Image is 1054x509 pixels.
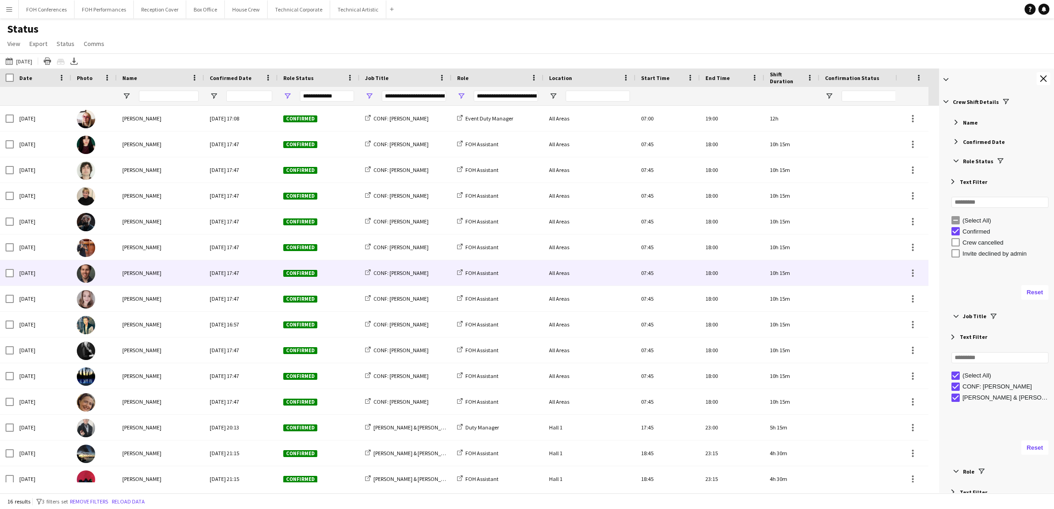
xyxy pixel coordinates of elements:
div: All Areas [544,157,636,183]
a: [PERSON_NAME] & [PERSON_NAME] [365,475,457,482]
input: Confirmed Date Filter Input [226,91,272,102]
div: 4h 30m [764,466,819,492]
span: [PERSON_NAME] [122,141,161,148]
span: Location [549,74,572,81]
span: Role Status [283,74,314,81]
div: [DATE] 17:47 [204,183,278,208]
div: Role Status [942,153,1054,169]
span: CONF: [PERSON_NAME] [373,244,429,251]
span: Text Filter [960,333,987,340]
a: Comms [80,38,108,50]
button: Open Filter Menu [825,92,833,100]
input: Search filter values [951,197,1048,208]
span: FOH Assistant [465,269,498,276]
div: 19:00 [700,106,764,131]
span: Name [122,74,137,81]
div: All Areas [544,286,636,311]
span: Event Duty Manager [465,115,513,122]
button: Reload data [110,497,147,507]
img: Hani Abbasi [77,161,95,180]
div: All Areas [544,389,636,414]
div: 07:45 [636,337,700,363]
div: 18:45 [636,466,700,492]
div: Invite declined by admin [962,250,1051,257]
span: Confirmed [283,424,317,431]
span: CONF: [PERSON_NAME] [373,295,429,302]
a: View [4,38,24,50]
div: 10h 15m [764,312,819,337]
div: 07:45 [636,183,700,208]
div: Confirmed Date [942,133,1054,150]
a: CONF: [PERSON_NAME] [365,192,429,199]
span: Confirmed [283,270,317,277]
a: [PERSON_NAME] & [PERSON_NAME] [365,450,457,457]
span: Confirmed [283,399,317,406]
img: Jojo Ruta [77,187,95,206]
button: Open Filter Menu [283,92,292,100]
span: Start Time [641,74,670,81]
div: 07:45 [636,389,700,414]
div: [DATE] 17:47 [204,286,278,311]
div: 07:45 [636,157,700,183]
div: Filter List [946,215,1054,259]
div: 10h 15m [764,209,819,234]
div: 18:00 [700,234,764,260]
span: Photo [77,74,92,81]
a: FOH Assistant [457,218,498,225]
a: CONF: [PERSON_NAME] [365,347,429,354]
img: Catriona Lockhart [77,342,95,360]
img: Bunny Cook [77,445,95,463]
span: Text Filter [960,178,987,185]
img: Charlie Mafham [77,419,95,437]
div: [DATE] [14,132,71,157]
div: 18:00 [700,286,764,311]
a: FOH Assistant [457,166,498,173]
app-action-btn: Export XLSX [69,56,80,67]
div: All Areas [544,234,636,260]
span: [PERSON_NAME] [122,295,161,302]
div: 10h 15m [764,389,819,414]
span: [PERSON_NAME] [122,475,161,482]
span: FOH Assistant [465,347,498,354]
div: [DATE] 17:47 [204,209,278,234]
a: FOH Assistant [457,398,498,405]
button: Open Filter Menu [122,92,131,100]
a: CONF: [PERSON_NAME] [365,141,429,148]
div: 07:00 [636,106,700,131]
div: 10h 15m [764,260,819,286]
div: All Areas [544,183,636,208]
a: FOH Assistant [457,244,498,251]
span: Confirmed [283,218,317,225]
a: CONF: [PERSON_NAME] [365,295,429,302]
a: CONF: [PERSON_NAME] [365,244,429,251]
span: FOH Assistant [465,141,498,148]
img: Pamela Sledzik [77,136,95,154]
span: CONF: [PERSON_NAME] [373,347,429,354]
a: CONF: [PERSON_NAME] [365,398,429,405]
div: Filter List [946,370,1054,403]
span: FOH Assistant [465,450,498,457]
div: 07:45 [636,234,700,260]
span: Role [457,74,469,81]
span: Comms [84,40,104,48]
div: 17:45 [636,415,700,440]
span: View [7,40,20,48]
div: (Select All) [962,217,1051,224]
span: [PERSON_NAME] & [PERSON_NAME] [373,424,457,431]
span: CONF: [PERSON_NAME] [373,372,429,379]
span: Confirmed [283,321,317,328]
span: FOH Assistant [465,295,498,302]
div: 18:45 [636,440,700,466]
span: [PERSON_NAME] & [PERSON_NAME] [373,475,457,482]
div: [DATE] [14,286,71,311]
a: FOH Assistant [457,192,498,199]
span: FOH Assistant [465,192,498,199]
a: FOH Assistant [457,295,498,302]
a: FOH Assistant [457,347,498,354]
span: Shift Duration [770,71,803,85]
span: [PERSON_NAME] [122,398,161,405]
div: All Areas [544,337,636,363]
div: 07:45 [636,286,700,311]
div: 12h [764,106,819,131]
button: Open Filter Menu [210,92,218,100]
